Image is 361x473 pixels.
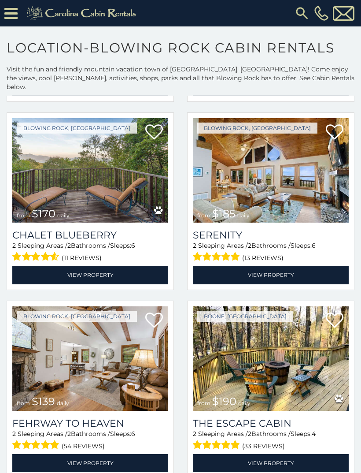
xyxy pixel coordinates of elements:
[197,123,317,134] a: Blowing Rock, [GEOGRAPHIC_DATA]
[193,118,349,223] a: Serenity from $185 daily
[17,311,137,322] a: Blowing Rock, [GEOGRAPHIC_DATA]
[248,242,251,250] span: 2
[62,252,102,264] span: (11 reviews)
[17,212,30,219] span: from
[12,306,168,411] a: Fehrway to Heaven from $139 daily
[193,306,349,411] img: The Escape Cabin
[193,306,349,411] a: The Escape Cabin from $190 daily
[32,207,55,220] span: $170
[17,123,137,134] a: Blowing Rock, [GEOGRAPHIC_DATA]
[193,266,349,284] a: View Property
[12,429,168,452] div: Sleeping Areas / Bathrooms / Sleeps:
[193,417,349,429] a: The Escape Cabin
[145,312,163,330] a: Add to favorites
[193,118,349,223] img: Serenity
[22,4,144,22] img: Khaki-logo.png
[12,229,168,241] a: Chalet Blueberry
[193,454,349,472] a: View Property
[193,241,349,264] div: Sleeping Areas / Bathrooms / Sleeps:
[131,242,135,250] span: 6
[197,212,210,219] span: from
[12,430,16,438] span: 2
[193,429,349,452] div: Sleeping Areas / Bathrooms / Sleeps:
[12,306,168,411] img: Fehrway to Heaven
[17,400,30,406] span: from
[238,400,250,406] span: daily
[193,242,196,250] span: 2
[12,241,168,264] div: Sleeping Areas / Bathrooms / Sleeps:
[67,430,71,438] span: 2
[145,123,163,142] a: Add to favorites
[62,440,105,452] span: (54 reviews)
[212,207,236,220] span: $185
[312,430,316,438] span: 4
[12,242,16,250] span: 2
[197,400,210,406] span: from
[242,252,284,264] span: (13 reviews)
[242,440,285,452] span: (33 reviews)
[312,242,316,250] span: 6
[57,400,69,406] span: daily
[193,229,349,241] a: Serenity
[57,212,70,219] span: daily
[32,395,55,408] span: $139
[312,6,331,21] a: [PHONE_NUMBER]
[131,430,135,438] span: 6
[12,118,168,223] a: Chalet Blueberry from $170 daily
[193,430,196,438] span: 2
[12,417,168,429] a: Fehrway to Heaven
[12,118,168,223] img: Chalet Blueberry
[237,212,250,219] span: daily
[248,430,251,438] span: 2
[326,123,343,142] a: Add to favorites
[12,266,168,284] a: View Property
[326,312,343,330] a: Add to favorites
[12,454,168,472] a: View Property
[294,5,310,21] img: search-regular.svg
[197,311,293,322] a: Boone, [GEOGRAPHIC_DATA]
[212,395,236,408] span: $190
[67,242,71,250] span: 2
